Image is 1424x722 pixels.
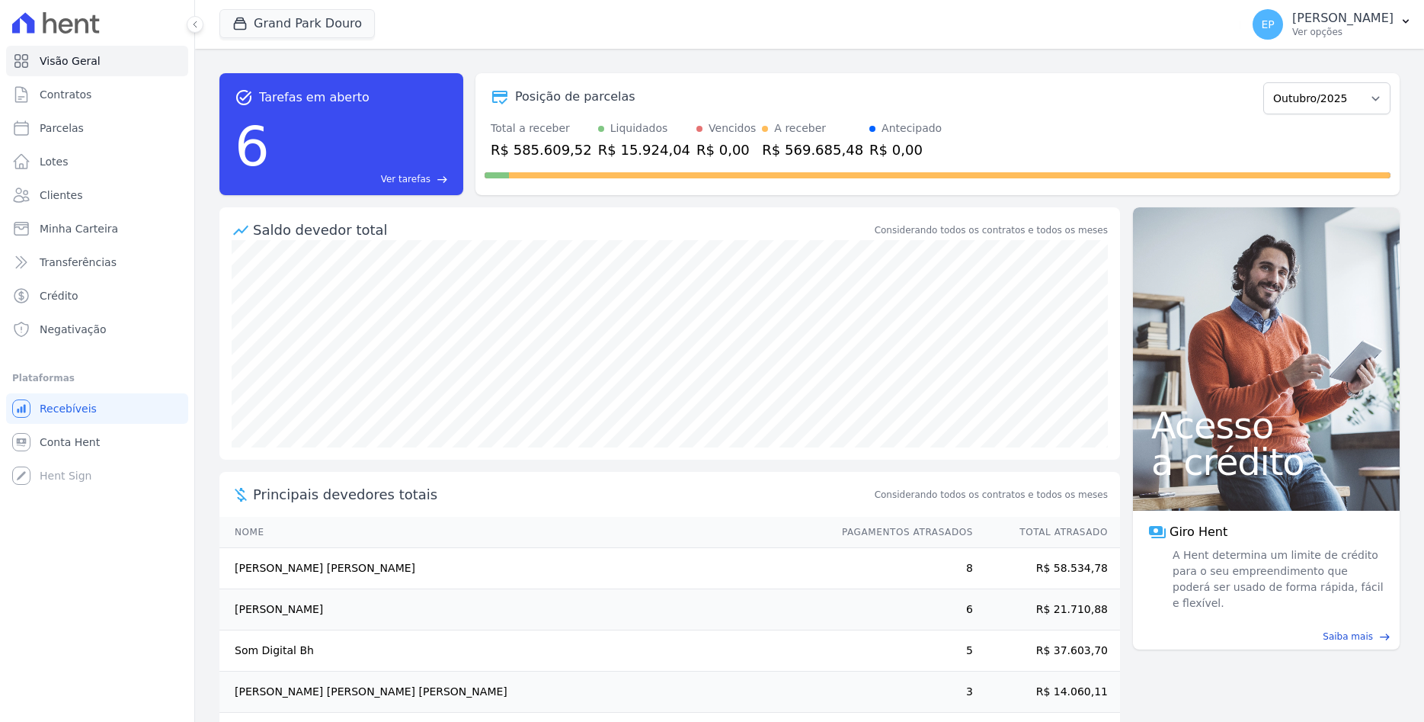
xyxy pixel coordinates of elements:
span: Negativação [40,322,107,337]
a: Contratos [6,79,188,110]
td: R$ 21.710,88 [974,589,1120,631]
div: Plataformas [12,369,182,387]
span: Contratos [40,87,91,102]
div: Vencidos [709,120,756,136]
td: Som Digital Bh [219,631,827,672]
span: Tarefas em aberto [259,88,370,107]
div: Posição de parcelas [515,88,635,106]
div: A receber [774,120,826,136]
span: Transferências [40,255,117,270]
div: R$ 585.609,52 [491,140,592,160]
span: Saiba mais [1323,630,1373,643]
a: Recebíveis [6,393,188,424]
span: Lotes [40,154,69,169]
span: Conta Hent [40,435,100,450]
th: Pagamentos Atrasados [827,517,974,548]
span: Principais devedores totais [253,484,872,505]
div: R$ 0,00 [869,140,942,160]
p: Ver opções [1292,26,1394,38]
td: 5 [827,631,974,672]
div: Antecipado [882,120,942,136]
div: Liquidados [610,120,668,136]
td: 6 [827,589,974,631]
th: Total Atrasado [974,517,1120,548]
span: Crédito [40,288,78,303]
span: EP [1261,19,1274,30]
span: Recebíveis [40,401,97,416]
span: A Hent determina um limite de crédito para o seu empreendimento que poderá ser usado de forma ráp... [1170,547,1384,611]
span: east [1379,631,1390,643]
span: Ver tarefas [381,172,430,186]
div: Saldo devedor total [253,220,872,240]
button: EP [PERSON_NAME] Ver opções [1240,3,1424,46]
a: Ver tarefas east [276,172,448,186]
div: Total a receber [491,120,592,136]
a: Saiba mais east [1142,630,1390,643]
a: Conta Hent [6,427,188,457]
span: a crédito [1151,444,1381,480]
td: 3 [827,672,974,713]
a: Clientes [6,180,188,210]
span: Considerando todos os contratos e todos os meses [875,488,1108,502]
span: Visão Geral [40,53,101,69]
span: task_alt [235,88,253,107]
td: R$ 37.603,70 [974,631,1120,672]
span: Acesso [1151,407,1381,444]
div: R$ 15.924,04 [598,140,690,160]
td: [PERSON_NAME] [PERSON_NAME] [219,548,827,589]
th: Nome [219,517,827,548]
span: Parcelas [40,120,84,136]
a: Transferências [6,247,188,278]
span: Giro Hent [1170,523,1227,541]
a: Negativação [6,314,188,345]
div: R$ 569.685,48 [762,140,863,160]
a: Lotes [6,146,188,177]
span: Clientes [40,188,82,203]
p: [PERSON_NAME] [1292,11,1394,26]
span: Minha Carteira [40,221,118,236]
a: Parcelas [6,113,188,143]
a: Crédito [6,281,188,311]
div: R$ 0,00 [696,140,756,160]
div: 6 [235,107,270,186]
a: Minha Carteira [6,213,188,244]
span: east [437,174,448,185]
a: Visão Geral [6,46,188,76]
td: R$ 14.060,11 [974,672,1120,713]
td: [PERSON_NAME] [PERSON_NAME] [PERSON_NAME] [219,672,827,713]
div: Considerando todos os contratos e todos os meses [875,223,1108,237]
td: [PERSON_NAME] [219,589,827,631]
td: 8 [827,548,974,589]
td: R$ 58.534,78 [974,548,1120,589]
button: Grand Park Douro [219,9,375,38]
